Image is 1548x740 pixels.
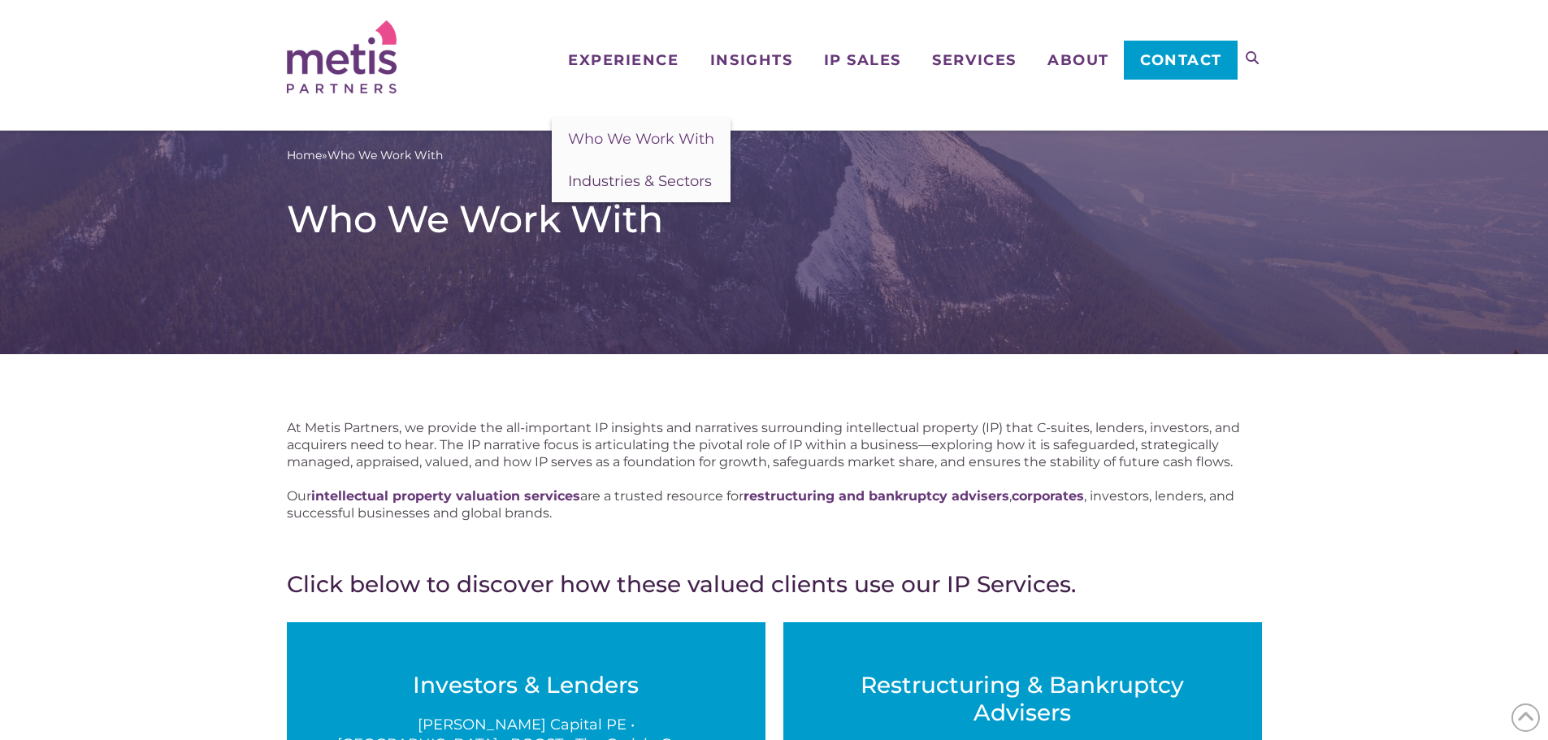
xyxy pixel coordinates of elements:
p: Our are a trusted resource for , , investors, lenders, and successful businesses and global brands. [287,487,1262,521]
span: Industries & Sectors [568,172,712,190]
a: Industries & Sectors [552,160,731,202]
span: Back to Top [1511,703,1540,732]
span: Insights [710,53,792,67]
p: At Metis Partners, we provide the all-important IP insights and narratives surrounding intellectu... [287,419,1262,470]
h1: Who We Work With [287,197,1262,242]
span: Services [932,53,1016,67]
a: Home [287,147,322,164]
h3: Investors & Lenders [336,671,717,699]
h3: Click below to discover how these valued clients use our IP Services. [287,570,1262,598]
span: » [287,147,443,164]
a: corporates [1012,488,1084,504]
a: Who We Work With [552,118,731,160]
span: Contact [1140,53,1222,67]
span: IP Sales [824,53,901,67]
a: Contact [1124,41,1237,80]
span: About [1047,53,1109,67]
span: Who We Work With [327,147,443,164]
a: restructuring and bankruptcy advisers [744,488,1009,504]
span: Who We Work With [568,130,714,148]
span: Experience [568,53,679,67]
a: intellectual property valuation services [311,488,580,504]
h3: Restructuring & Bankruptcy Advisers [832,671,1213,726]
img: Metis Partners [287,20,397,93]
